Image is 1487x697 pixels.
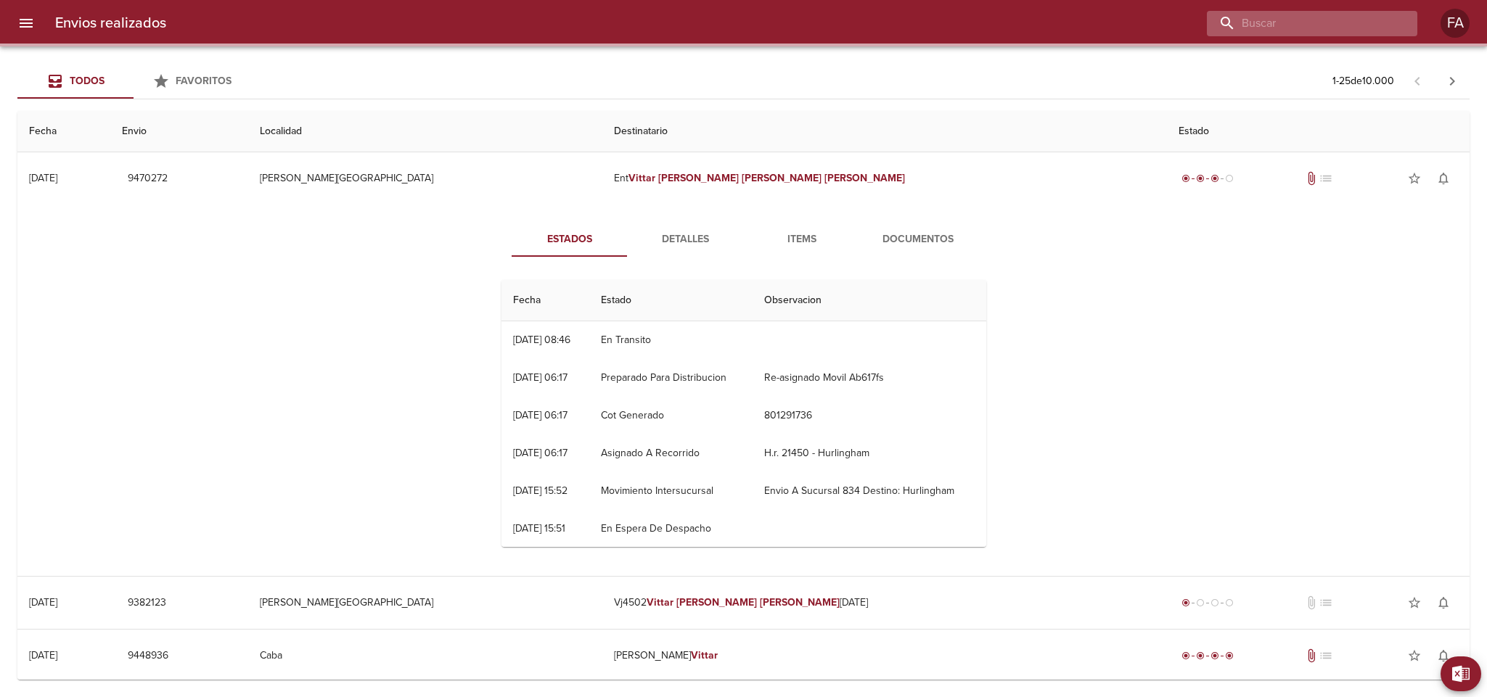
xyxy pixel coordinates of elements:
h6: Envios realizados [55,12,166,35]
th: Fecha [17,111,110,152]
th: Destinatario [602,111,1167,152]
span: radio_button_checked [1225,651,1234,660]
span: Documentos [869,231,967,249]
span: 9470272 [128,170,168,188]
span: No tiene documentos adjuntos [1304,595,1319,610]
td: Envio A Sucursal 834 Destino: Hurlingham [753,472,986,510]
em: Vittar [647,596,673,609]
div: [DATE] 15:51 [513,522,565,535]
td: En Espera De Despacho [589,510,752,548]
td: Asignado A Recorrido [589,434,752,472]
div: [DATE] [29,649,57,661]
div: [DATE] 15:52 [513,484,568,497]
span: radio_button_checked [1181,651,1190,660]
td: Vj4502 [DATE] [602,577,1167,629]
button: Agregar a favoritos [1400,588,1429,617]
div: Generado [1179,595,1237,610]
div: [DATE] 08:46 [513,334,570,346]
span: radio_button_checked [1211,174,1219,183]
button: Activar notificaciones [1429,588,1458,617]
span: Items [753,231,851,249]
button: menu [9,6,44,41]
td: Ent [602,152,1167,205]
span: radio_button_checked [1181,174,1190,183]
span: Favoritos [176,75,232,87]
span: star_border [1407,171,1422,186]
span: radio_button_unchecked [1225,598,1234,607]
span: radio_button_checked [1196,174,1205,183]
button: Activar notificaciones [1429,164,1458,193]
em: Vittar [691,649,718,661]
div: [DATE] 06:17 [513,371,568,384]
td: Preparado Para Distribucion [589,359,752,397]
td: [PERSON_NAME][GEOGRAPHIC_DATA] [248,577,602,629]
td: [PERSON_NAME] [602,630,1167,682]
td: [PERSON_NAME][GEOGRAPHIC_DATA] [248,152,602,205]
th: Observacion [753,280,986,321]
div: Tabs Envios [17,64,250,99]
div: [DATE] 06:17 [513,447,568,459]
span: radio_button_unchecked [1225,174,1234,183]
table: Tabla de seguimiento [501,280,986,585]
td: Re-asignado Movil Ab617fs [753,359,986,397]
em: [PERSON_NAME] [742,172,822,184]
div: [DATE] [29,596,57,609]
div: [DATE] [29,172,57,184]
td: Movimiento Intersucursal [589,472,752,510]
td: H.r. 21450 - Hurlingham [753,434,986,472]
span: No tiene pedido asociado [1319,595,1333,610]
span: radio_button_unchecked [1211,598,1219,607]
th: Fecha [501,280,590,321]
span: Todos [70,75,105,87]
span: radio_button_checked [1211,651,1219,660]
input: buscar [1207,11,1393,36]
em: [PERSON_NAME] [824,172,905,184]
button: Activar notificaciones [1429,641,1458,670]
td: Cot Generado [589,397,752,434]
td: En Transito [589,321,752,359]
th: Estado [589,280,752,321]
span: notifications_none [1436,595,1451,610]
span: 9448936 [128,647,168,665]
div: Entregado [1179,648,1237,663]
em: [PERSON_NAME] [676,596,757,609]
button: 9448936 [122,643,174,669]
span: radio_button_unchecked [1196,598,1205,607]
span: Tiene documentos adjuntos [1304,171,1319,186]
span: No tiene pedido asociado [1319,648,1333,663]
button: Agregar a favoritos [1400,641,1429,670]
span: notifications_none [1436,648,1451,663]
th: Localidad [248,111,602,152]
span: Detalles [636,231,735,249]
span: star_border [1407,648,1422,663]
div: [DATE] 06:17 [513,409,568,421]
span: star_border [1407,595,1422,610]
span: No tiene pedido asociado [1319,171,1333,186]
div: Tabs detalle de guia [512,222,976,257]
th: Envio [110,111,248,152]
div: FA [1441,9,1470,38]
div: En viaje [1179,171,1237,186]
span: notifications_none [1436,171,1451,186]
span: Tiene documentos adjuntos [1304,648,1319,663]
span: radio_button_checked [1181,598,1190,607]
button: Agregar a favoritos [1400,164,1429,193]
em: [PERSON_NAME] [658,172,739,184]
span: Estados [520,231,619,249]
em: Vittar [628,172,655,184]
td: 801291736 [753,397,986,434]
td: Caba [248,630,602,682]
button: 9382123 [122,590,172,616]
th: Estado [1167,111,1470,152]
button: 9470272 [122,165,173,192]
span: radio_button_checked [1196,651,1205,660]
button: Exportar Excel [1441,656,1481,691]
em: [PERSON_NAME] [760,596,840,609]
span: 9382123 [128,594,166,612]
p: 1 - 25 de 10.000 [1332,74,1394,88]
